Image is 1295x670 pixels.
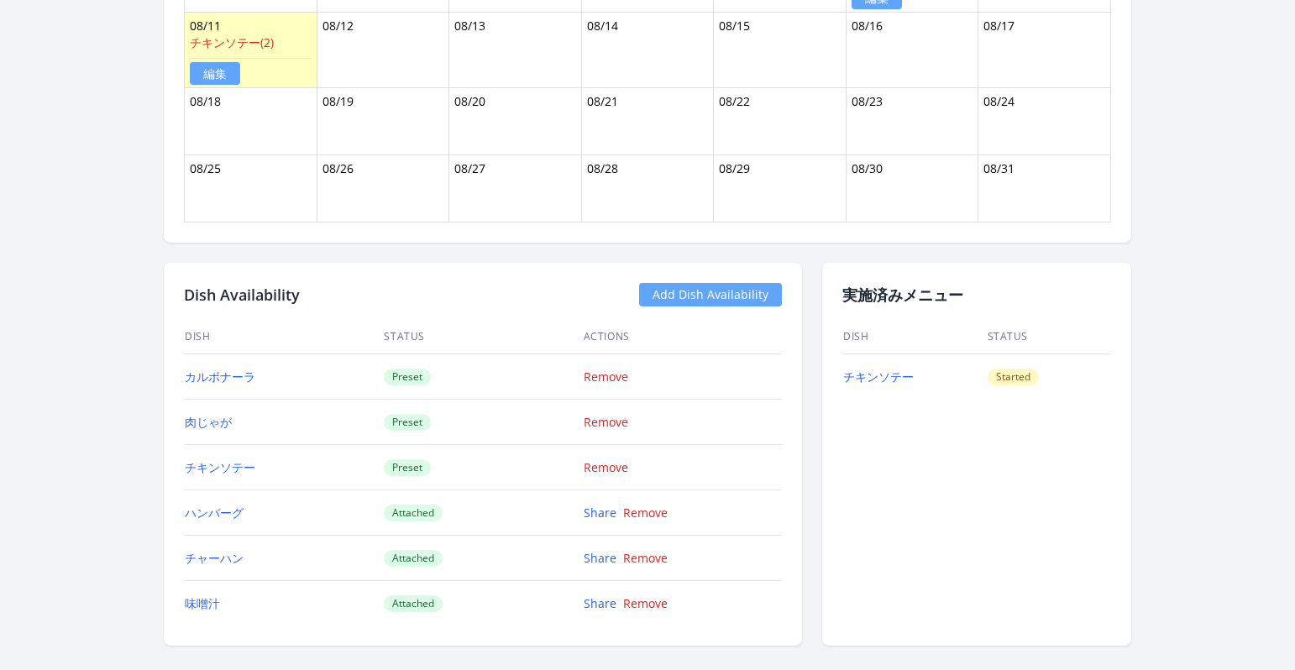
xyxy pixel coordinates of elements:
td: 08/16 [846,13,978,88]
a: ハンバーグ [185,505,244,521]
a: Remove [623,595,668,611]
td: 08/12 [317,13,449,88]
a: Remove [584,459,628,475]
a: Remove [623,505,668,521]
td: 08/19 [317,88,449,155]
span: Started [988,369,1039,385]
td: 08/22 [714,88,847,155]
td: 08/18 [185,88,317,155]
span: Attached [384,505,443,521]
a: チャーハン [185,550,244,566]
a: チキンソテー [185,459,255,475]
a: 編集 [190,62,240,85]
a: Share [584,595,616,611]
a: 味噌汁 [185,595,220,611]
h2: Dish Availability [184,283,300,306]
th: Actions [583,320,782,354]
h2: 実施済みメニュー [842,283,1111,306]
td: 08/31 [978,155,1111,222]
a: Share [584,505,616,521]
a: チキンソテー [843,369,914,385]
td: 08/20 [449,88,582,155]
td: 08/29 [714,155,847,222]
span: Attached [384,595,443,612]
td: 08/15 [714,13,847,88]
td: 08/14 [581,13,714,88]
td: 08/28 [581,155,714,222]
td: 08/11 [185,13,317,88]
a: Remove [584,414,628,430]
a: カルボナーラ [185,369,255,385]
a: Remove [623,550,668,566]
a: Remove [584,369,628,385]
span: Attached [384,550,443,567]
td: 08/26 [317,155,449,222]
td: 08/17 [978,13,1111,88]
td: 08/23 [846,88,978,155]
td: 08/27 [449,155,582,222]
span: Preset [384,369,431,385]
span: Preset [384,414,431,431]
a: 肉じゃが [185,414,232,430]
td: 08/24 [978,88,1111,155]
td: 08/30 [846,155,978,222]
th: Dish [842,320,987,354]
a: Share [584,550,616,566]
a: Add Dish Availability [639,283,782,306]
td: 08/25 [185,155,317,222]
th: Dish [184,320,383,354]
th: Status [383,320,582,354]
td: 08/21 [581,88,714,155]
td: 08/13 [449,13,582,88]
th: Status [987,320,1112,354]
a: チキンソテー(2) [190,34,274,50]
span: Preset [384,459,431,476]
